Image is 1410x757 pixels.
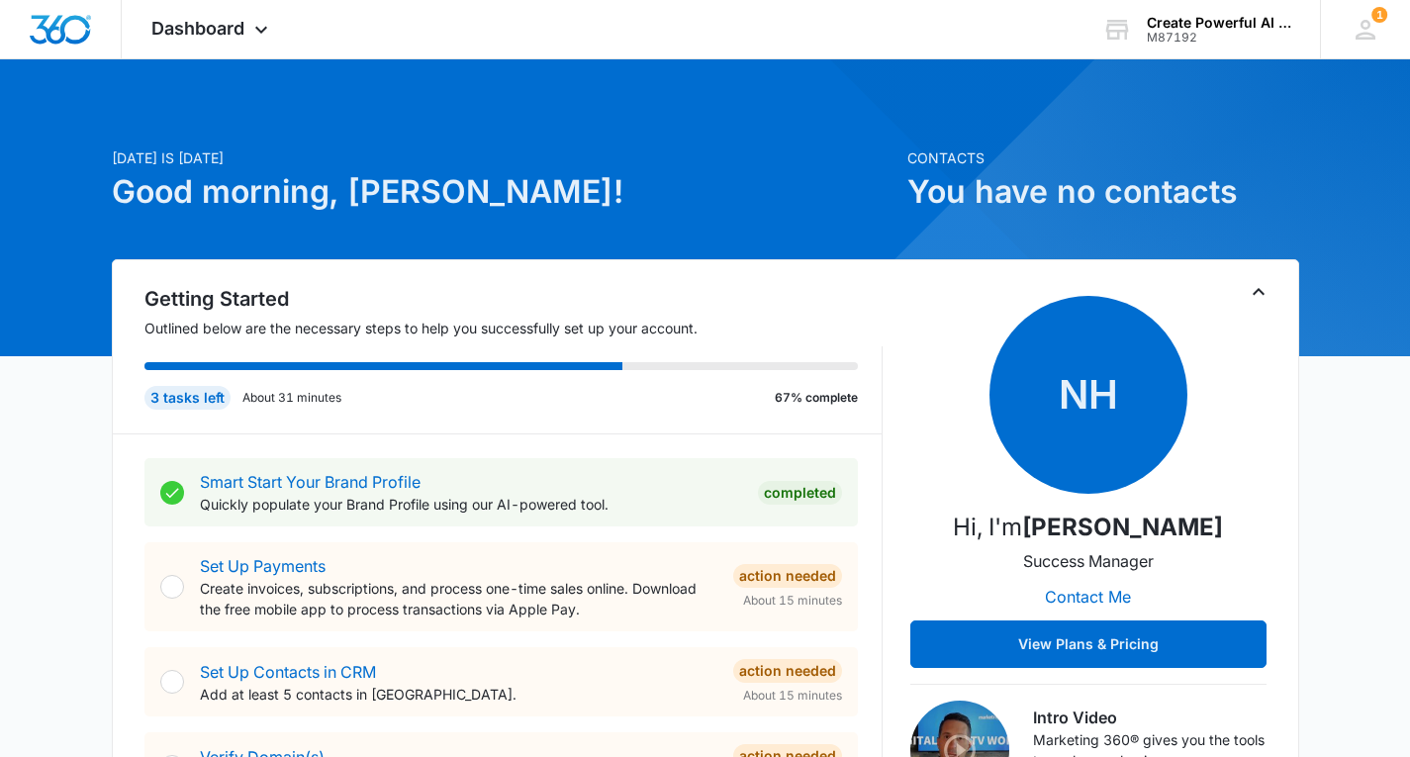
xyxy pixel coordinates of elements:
a: Set Up Contacts in CRM [200,662,376,682]
button: View Plans & Pricing [910,620,1267,668]
p: 67% complete [775,389,858,407]
p: Hi, I'm [953,510,1223,545]
p: Success Manager [1023,549,1154,573]
div: account id [1147,31,1291,45]
h2: Getting Started [144,284,883,314]
button: Contact Me [1025,573,1151,620]
div: Completed [758,481,842,505]
p: Outlined below are the necessary steps to help you successfully set up your account. [144,318,883,338]
p: Create invoices, subscriptions, and process one-time sales online. Download the free mobile app t... [200,578,717,619]
p: Add at least 5 contacts in [GEOGRAPHIC_DATA]. [200,684,717,705]
h1: You have no contacts [907,168,1299,216]
button: Toggle Collapse [1247,280,1270,304]
p: Quickly populate your Brand Profile using our AI-powered tool. [200,494,742,515]
p: About 31 minutes [242,389,341,407]
p: Contacts [907,147,1299,168]
h3: Intro Video [1033,706,1267,729]
div: Action Needed [733,659,842,683]
a: Set Up Payments [200,556,326,576]
div: Action Needed [733,564,842,588]
div: account name [1147,15,1291,31]
strong: [PERSON_NAME] [1022,513,1223,541]
p: [DATE] is [DATE] [112,147,895,168]
span: 1 [1371,7,1387,23]
h1: Good morning, [PERSON_NAME]! [112,168,895,216]
span: Dashboard [151,18,244,39]
div: notifications count [1371,7,1387,23]
span: NH [989,296,1187,494]
a: Smart Start Your Brand Profile [200,472,421,492]
span: About 15 minutes [743,687,842,705]
span: About 15 minutes [743,592,842,610]
div: 3 tasks left [144,386,231,410]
